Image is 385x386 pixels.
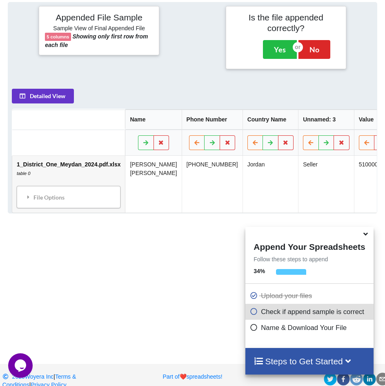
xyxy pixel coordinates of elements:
span: heart [180,373,187,380]
p: Name & Download Your File [249,323,371,333]
td: 1_District_One_Meydan_2024.pdf.xlsx [12,156,125,213]
td: Seller [298,156,354,213]
p: Follow these steps to append [245,255,373,263]
b: Showing only first row from each file [45,33,148,48]
div: File Options [19,189,118,206]
iframe: chat widget [8,353,34,378]
th: Country Name [243,110,298,130]
b: 5 columns [47,34,69,39]
button: No [298,40,330,59]
h4: Append Your Spreadsheets [245,240,373,252]
h6: Sample View of Final Appended File [45,25,153,33]
p: Check if append sample is correct [249,307,371,317]
a: Part ofheartspreadsheets! [162,373,222,380]
div: twitter [324,373,337,386]
a: 2025Woyera Inc [2,373,54,380]
h4: Is the file appended correctly? [232,12,340,33]
th: Phone Number [182,110,243,130]
td: Jordan [243,156,298,213]
div: linkedin [363,373,376,386]
td: [PERSON_NAME] [PERSON_NAME] [125,156,181,213]
button: Yes [263,40,297,59]
h4: Appended File Sample [45,12,153,24]
div: reddit [350,373,363,386]
button: Detailed View [12,89,74,103]
h4: Steps to Get Started [254,356,365,366]
td: [PHONE_NUMBER] [182,156,243,213]
i: table 0 [17,171,31,176]
th: Name [125,110,181,130]
div: facebook [337,373,350,386]
b: 34 % [254,268,265,274]
p: Upload your files [249,291,371,301]
th: Unnamed: 3 [298,110,354,130]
